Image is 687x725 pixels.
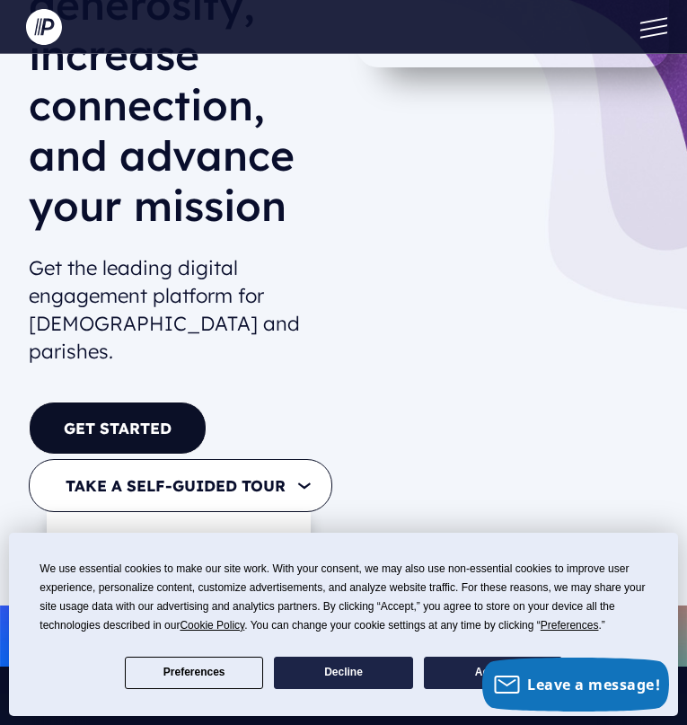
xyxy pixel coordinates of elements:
[274,657,412,689] button: Decline
[541,619,599,632] span: Preferences
[56,519,272,562] a: FOR [DEMOGRAPHIC_DATA]
[29,247,332,372] h2: Get the leading digital engagement platform for [DEMOGRAPHIC_DATA] and parishes.
[482,658,669,712] button: Leave a message!
[125,657,263,689] button: Preferences
[29,459,332,512] button: TAKE A SELF-GUIDED TOUR
[424,657,562,689] button: Accept
[40,560,647,635] div: We use essential cookies to make our site work. With your consent, we may also use non-essential ...
[527,675,660,694] span: Leave a message!
[9,533,678,716] div: Cookie Consent Prompt
[29,402,207,455] a: GET STARTED
[180,619,244,632] span: Cookie Policy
